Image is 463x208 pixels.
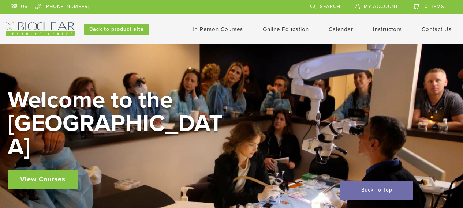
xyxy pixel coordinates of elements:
[8,170,78,189] a: View Courses
[8,88,227,159] h2: Welcome to the [GEOGRAPHIC_DATA]
[340,181,413,200] a: Back To Top
[373,26,402,33] a: Instructors
[6,22,75,36] img: Bioclear
[193,26,243,33] a: In-Person Courses
[329,26,353,33] a: Calendar
[422,26,452,33] a: Contact Us
[84,24,149,35] a: Back to product site
[425,4,444,10] span: 0 items
[364,4,398,10] span: My Account
[320,4,340,10] span: Search
[263,26,309,33] a: Online Education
